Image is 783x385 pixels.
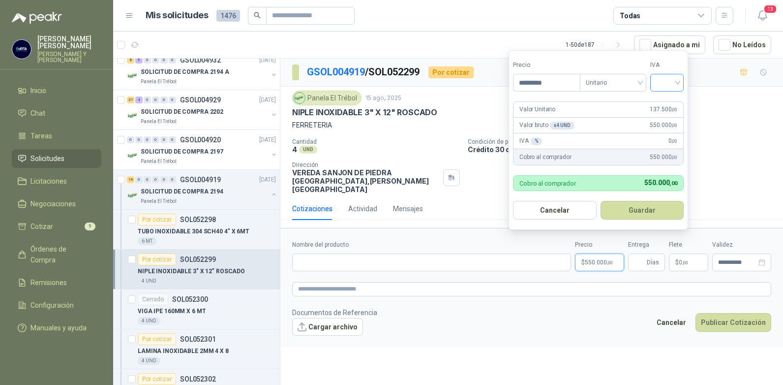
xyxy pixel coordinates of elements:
p: [DATE] [259,96,276,105]
p: NIPLE INOXIDABLE 3" X 12" ROSCADO [138,267,245,276]
button: Guardar [601,201,684,220]
a: Licitaciones [12,172,101,191]
a: 37 4 0 0 0 0 GSOL004929[DATE] Company LogoSOLICITUD DE COMPRA 2202Panela El Trébol [127,94,278,126]
p: GSOL004932 [180,57,221,64]
span: 1476 [216,10,240,22]
div: 0 [144,96,151,103]
img: Company Logo [294,93,305,103]
div: Actividad [348,203,377,214]
div: 0 [152,57,159,64]
span: ,00 [669,180,677,187]
div: 8 [127,57,134,64]
a: Órdenes de Compra [12,240,101,269]
a: Configuración [12,296,101,315]
span: $ [675,259,679,265]
p: Condición de pago [468,138,779,145]
p: GSOL004920 [180,136,221,143]
div: Cotizaciones [292,203,332,214]
div: Todas [620,10,640,21]
div: 0 [169,96,176,103]
a: 16 0 0 0 0 0 GSOL004919[DATE] Company LogoSOLICITUD DE COMPRA 2194Panela El Trébol [127,174,278,205]
img: Company Logo [127,70,139,82]
p: / SOL052299 [307,64,421,80]
button: Asignado a mi [634,35,705,54]
p: Valor bruto [519,121,574,130]
div: 0 [169,176,176,183]
img: Company Logo [127,190,139,201]
div: 0 [127,136,134,143]
p: Panela El Trébol [141,118,177,126]
h1: Mis solicitudes [146,8,209,23]
p: $550.000,00 [575,254,624,271]
p: [PERSON_NAME] Y [PERSON_NAME] [37,51,101,63]
a: Manuales y ayuda [12,319,101,337]
span: ,00 [671,107,677,112]
a: Remisiones [12,273,101,292]
a: 0 0 0 0 0 0 GSOL004920[DATE] Company LogoSOLICITUD DE COMPRA 2197Panela El Trébol [127,134,278,165]
p: SOL052298 [180,216,216,223]
span: Órdenes de Compra [30,244,92,265]
p: SOL052299 [180,256,216,263]
span: Días [647,254,659,271]
div: Panela El Trébol [292,91,361,105]
a: Tareas [12,127,101,145]
p: 15 ago, 2025 [365,94,401,103]
span: 550.000 [585,259,613,265]
p: SOL052300 [172,296,208,303]
p: SOLICITUD DE COMPRA 2194 [141,187,223,196]
div: 0 [160,136,168,143]
p: IVA [519,136,542,146]
p: NIPLE INOXIDABLE 3" X 12" ROSCADO [292,107,437,118]
div: Cerrado [138,293,168,305]
a: GSOL004919 [307,66,365,78]
p: Valor Unitario [519,105,555,114]
div: 37 [127,96,134,103]
p: SOL052301 [180,336,216,343]
div: 0 [152,136,159,143]
a: Chat [12,104,101,123]
div: 0 [152,96,159,103]
span: Tareas [30,130,52,141]
p: SOLICITUD DE COMPRA 2194 A [141,67,229,77]
button: Publicar Cotización [695,313,771,332]
div: 0 [160,57,168,64]
div: 6 MT [138,237,156,245]
span: ,00 [682,260,688,265]
p: GSOL004919 [180,176,221,183]
p: GSOL004929 [180,96,221,103]
p: TUBO INOXIDABLE 304 SCH40 4" X 6MT [138,227,249,236]
label: Nombre del producto [292,240,571,250]
button: No Leídos [713,35,771,54]
a: Negociaciones [12,194,101,213]
img: Logo peakr [12,12,62,24]
span: 9 [85,223,95,230]
p: SOLICITUD DE COMPRA 2202 [141,107,223,117]
div: 0 [160,176,168,183]
div: 0 [152,176,159,183]
div: UND [299,146,317,154]
label: Flete [669,240,708,250]
p: Cantidad [292,138,460,145]
p: [PERSON_NAME] [PERSON_NAME] [37,35,101,49]
span: ,00 [671,123,677,128]
p: $ 0,00 [669,254,708,271]
img: Company Logo [127,110,139,122]
p: SOLICITUD DE COMPRA 2197 [141,147,223,157]
p: [DATE] [259,56,276,65]
span: ,00 [607,260,613,265]
span: Remisiones [30,277,67,288]
label: Entrega [628,240,665,250]
p: Panela El Trébol [141,158,177,165]
div: Mensajes [393,203,423,214]
a: 8 5 0 0 0 0 GSOL004932[DATE] Company LogoSOLICITUD DE COMPRA 2194 APanela El Trébol [127,54,278,86]
div: 1 - 50 de 187 [566,37,626,53]
a: Cotizar9 [12,217,101,236]
span: Cotizar [30,221,53,232]
span: 0 [679,259,688,265]
p: 4 [292,145,297,154]
span: 550.000 [644,179,677,187]
div: Por cotizar [138,214,176,225]
div: 0 [169,57,176,64]
div: 0 [144,136,151,143]
div: Por cotizar [138,254,176,265]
